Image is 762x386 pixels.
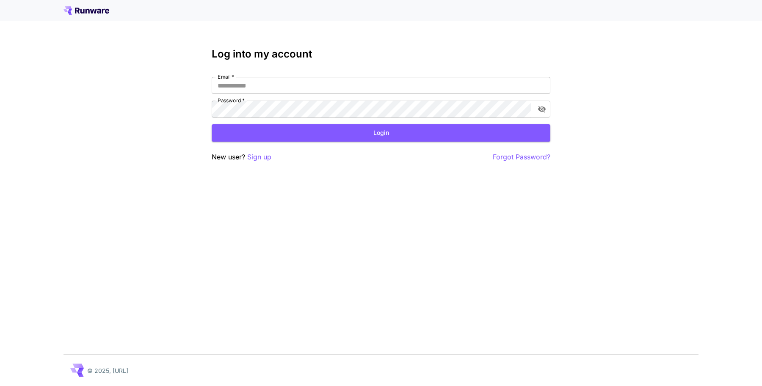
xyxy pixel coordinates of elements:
[493,152,550,162] button: Forgot Password?
[87,366,128,375] p: © 2025, [URL]
[218,73,234,80] label: Email
[212,152,271,162] p: New user?
[534,101,549,117] button: toggle password visibility
[218,97,245,104] label: Password
[212,48,550,60] h3: Log into my account
[212,124,550,142] button: Login
[247,152,271,162] button: Sign up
